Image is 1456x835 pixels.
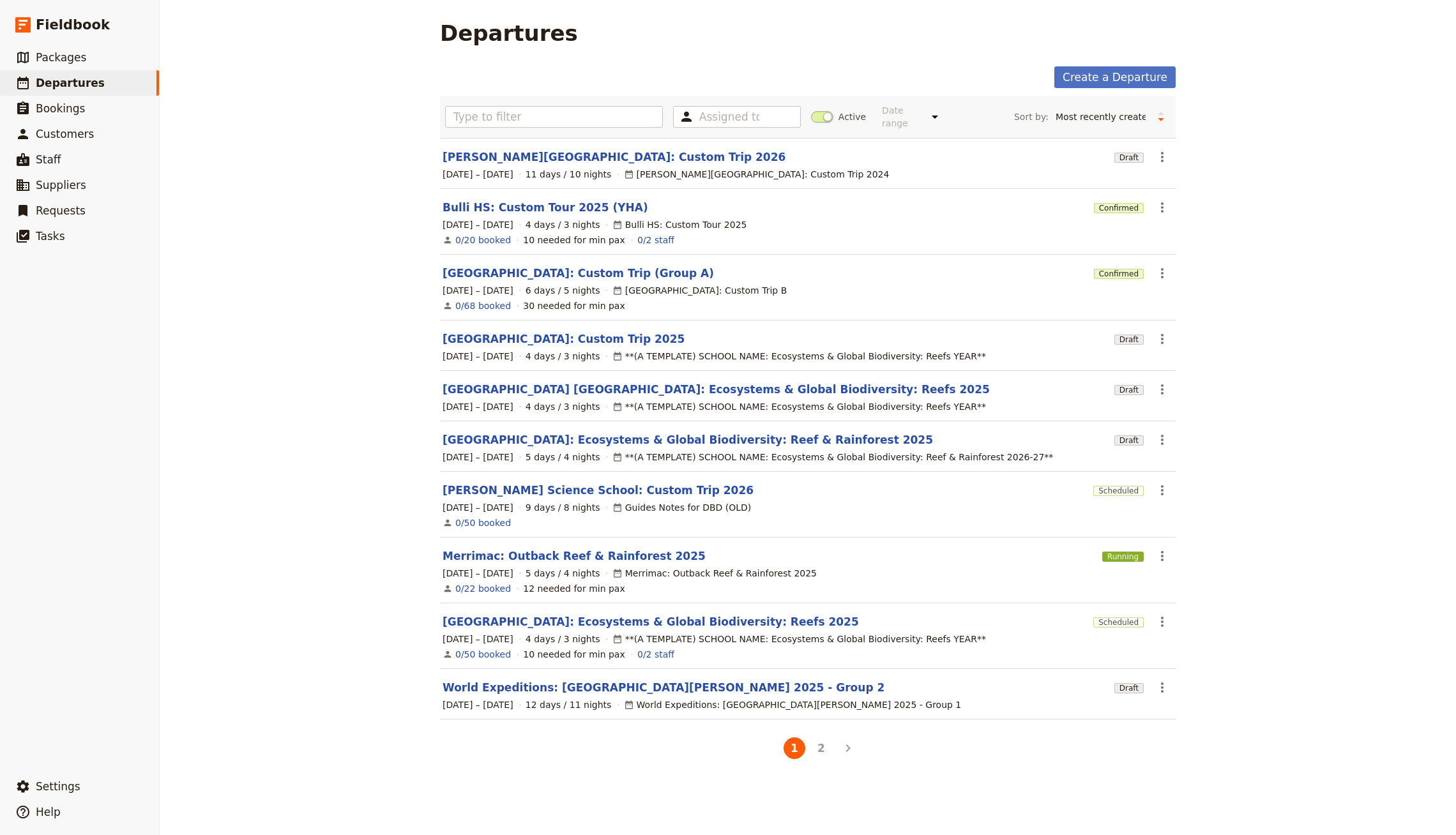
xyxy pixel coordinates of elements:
[36,102,85,115] span: Bookings
[443,266,714,281] a: [GEOGRAPHIC_DATA]: Custom Trip (Group A)
[36,179,86,192] span: Suppliers
[36,780,80,793] span: Settings
[612,350,986,363] div: **(A TEMPLATE) SCHOOL NAME: Ecosystems & Global Biodiversity: Reefs YEAR**
[526,218,600,231] span: 4 days / 3 nights
[36,77,105,89] span: Departures
[526,567,600,580] span: 5 days / 4 nights
[443,350,513,363] span: [DATE] – [DATE]
[443,149,785,165] a: [PERSON_NAME][GEOGRAPHIC_DATA]: Custom Trip 2026
[1151,197,1173,218] button: Actions
[612,451,1054,463] div: **(A TEMPLATE) SCHOOL NAME: Ecosystems & Global Biodiversity: Reef & Rainforest 2026-27**
[443,680,884,695] a: World Expeditions: [GEOGRAPHIC_DATA][PERSON_NAME] 2025 - Group 2
[612,218,747,231] div: Bulli HS: Custom Tour 2025
[1114,335,1144,345] span: Draft
[36,204,86,217] span: Requests
[443,483,754,498] a: [PERSON_NAME] Science School: Custom Trip 2026
[443,284,513,297] span: [DATE] – [DATE]
[455,299,511,312] a: View the bookings for this departure
[838,110,866,123] span: Active
[526,698,612,711] span: 12 days / 11 nights
[784,737,805,759] button: 1
[1114,385,1144,395] span: Draft
[443,501,513,514] span: [DATE] – [DATE]
[36,806,61,818] span: Help
[1151,677,1173,698] button: Actions
[1114,683,1144,693] span: Draft
[526,633,600,645] span: 4 days / 3 nights
[1102,552,1144,562] span: Running
[443,400,513,413] span: [DATE] – [DATE]
[612,400,986,413] div: **(A TEMPLATE) SCHOOL NAME: Ecosystems & Global Biodiversity: Reefs YEAR**
[445,106,663,128] input: Type to filter
[1151,328,1173,350] button: Actions
[1094,269,1144,279] span: Confirmed
[526,501,600,514] span: 9 days / 8 nights
[1151,107,1171,126] button: Change sort direction
[624,698,962,711] div: World Expeditions: [GEOGRAPHIC_DATA][PERSON_NAME] 2025 - Group 1
[810,737,832,759] button: 2
[612,501,752,514] div: Guides Notes for DBD (OLD)
[526,350,600,363] span: 4 days / 3 nights
[1151,146,1173,168] button: Actions
[523,582,625,595] div: 12 needed for min pax
[36,230,65,243] span: Tasks
[523,648,625,661] div: 10 needed for min pax
[1151,479,1173,501] button: Actions
[837,737,859,759] button: Next
[526,168,612,181] span: 11 days / 10 nights
[455,648,511,661] a: View the bookings for this departure
[1114,435,1144,446] span: Draft
[443,633,513,645] span: [DATE] – [DATE]
[443,698,513,711] span: [DATE] – [DATE]
[1151,429,1173,451] button: Actions
[443,548,706,564] a: Merrimac: Outback Reef & Rainforest 2025
[526,451,600,463] span: 5 days / 4 nights
[1151,611,1173,633] button: Actions
[612,567,817,580] div: Merrimac: Outback Reef & Rainforest 2025
[1114,153,1144,163] span: Draft
[1014,110,1049,123] span: Sort by:
[440,20,578,46] h1: Departures
[637,648,674,661] a: 0/2 staff
[36,51,86,64] span: Packages
[523,299,625,312] div: 30 needed for min pax
[523,234,625,246] div: 10 needed for min pax
[754,735,861,762] ul: Pagination
[455,582,511,595] a: View the bookings for this departure
[443,451,513,463] span: [DATE] – [DATE]
[637,234,674,246] a: 0/2 staff
[1050,107,1151,126] select: Sort by:
[455,234,511,246] a: View the bookings for this departure
[36,153,61,166] span: Staff
[526,284,600,297] span: 6 days / 5 nights
[1054,66,1176,88] a: Create a Departure
[443,567,513,580] span: [DATE] – [DATE]
[1093,486,1144,496] span: Scheduled
[1094,203,1144,213] span: Confirmed
[36,128,94,140] span: Customers
[443,331,685,347] a: [GEOGRAPHIC_DATA]: Custom Trip 2025
[443,382,990,397] a: [GEOGRAPHIC_DATA] [GEOGRAPHIC_DATA]: Ecosystems & Global Biodiversity: Reefs 2025
[443,218,513,231] span: [DATE] – [DATE]
[699,109,759,124] input: Assigned to
[526,400,600,413] span: 4 days / 3 nights
[36,15,110,34] span: Fieldbook
[612,284,787,297] div: [GEOGRAPHIC_DATA]: Custom Trip B
[1093,617,1144,628] span: Scheduled
[612,633,986,645] div: **(A TEMPLATE) SCHOOL NAME: Ecosystems & Global Biodiversity: Reefs YEAR**
[1151,379,1173,400] button: Actions
[1151,262,1173,284] button: Actions
[1151,545,1173,567] button: Actions
[624,168,890,181] div: [PERSON_NAME][GEOGRAPHIC_DATA]: Custom Trip 2024
[443,200,648,215] a: Bulli HS: Custom Tour 2025 (YHA)
[443,614,859,629] a: [GEOGRAPHIC_DATA]: Ecosystems & Global Biodiversity: Reefs 2025
[443,168,513,181] span: [DATE] – [DATE]
[443,432,933,448] a: [GEOGRAPHIC_DATA]: Ecosystems & Global Biodiversity: Reef & Rainforest 2025
[455,516,511,529] a: View the bookings for this departure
